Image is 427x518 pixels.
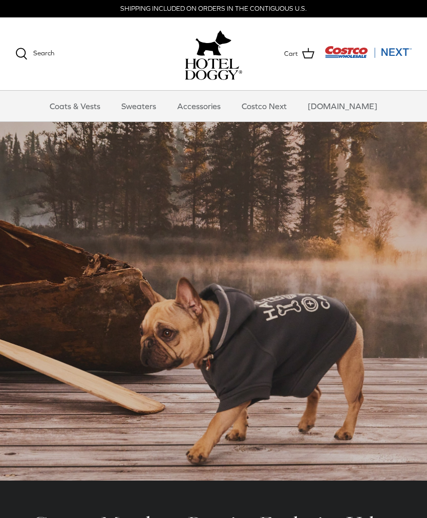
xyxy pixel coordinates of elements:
[112,91,165,121] a: Sweaters
[298,91,387,121] a: [DOMAIN_NAME]
[325,46,412,58] img: Costco Next
[40,91,110,121] a: Coats & Vests
[168,91,230,121] a: Accessories
[33,49,54,57] span: Search
[325,52,412,60] a: Visit Costco Next
[232,91,296,121] a: Costco Next
[284,47,314,60] a: Cart
[196,28,231,58] img: hoteldoggy.com
[185,58,242,80] img: hoteldoggycom
[185,28,242,80] a: hoteldoggy.com hoteldoggycom
[15,48,54,60] a: Search
[284,49,298,59] span: Cart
